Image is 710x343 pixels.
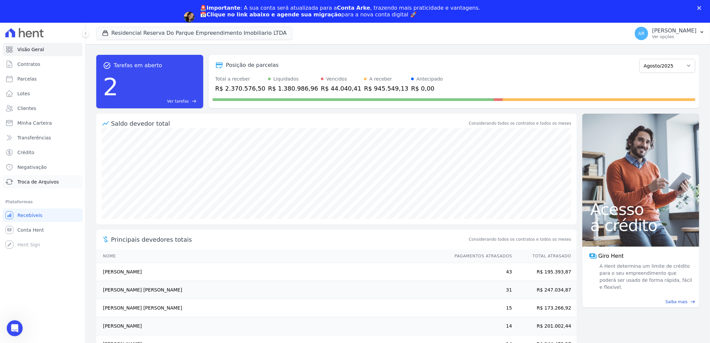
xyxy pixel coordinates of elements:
[200,5,240,11] b: 🚨Importante
[512,281,577,299] td: R$ 247.034,87
[17,149,34,156] span: Crédito
[3,43,83,56] a: Visão Geral
[3,131,83,144] a: Transferências
[590,217,691,233] span: a crédito
[690,299,695,304] span: east
[17,76,37,82] span: Parcelas
[652,27,697,34] p: [PERSON_NAME]
[512,263,577,281] td: R$ 195.393,87
[268,84,318,93] div: R$ 1.380.986,96
[3,160,83,174] a: Negativação
[103,70,118,104] div: 2
[5,198,80,206] div: Plataformas
[103,62,111,70] span: task_alt
[3,72,83,86] a: Parcelas
[448,263,512,281] td: 43
[448,299,512,317] td: 15
[200,5,480,18] div: : A sua conta será atualizada para a , trazendo mais praticidade e vantagens. 📅 para a nova conta...
[17,61,40,68] span: Contratos
[629,24,710,43] button: AR [PERSON_NAME] Ver opções
[215,84,265,93] div: R$ 2.370.576,50
[121,98,197,104] a: Ver tarefas east
[3,58,83,71] a: Contratos
[512,317,577,335] td: R$ 201.002,44
[273,76,299,83] div: Liquidados
[17,212,42,219] span: Recebíveis
[167,98,189,104] span: Ver tarefas
[215,76,265,83] div: Total a receber
[337,5,370,11] b: Conta Arke
[184,12,195,22] img: Profile image for Adriane
[111,235,468,244] span: Principais devedores totais
[697,6,704,10] div: Fechar
[3,146,83,159] a: Crédito
[3,175,83,189] a: Troca de Arquivos
[3,209,83,222] a: Recebíveis
[369,76,392,83] div: A receber
[448,317,512,335] td: 14
[666,299,688,305] span: Saiba mais
[17,90,30,97] span: Lotes
[96,317,448,335] td: [PERSON_NAME]
[448,281,512,299] td: 31
[111,119,468,128] div: Saldo devedor total
[3,87,83,100] a: Lotes
[638,31,644,36] span: AR
[200,22,255,29] a: Agendar migração
[96,281,448,299] td: [PERSON_NAME] [PERSON_NAME]
[7,320,23,336] iframe: Intercom live chat
[448,249,512,263] th: Pagamentos Atrasados
[3,102,83,115] a: Clientes
[17,164,47,170] span: Negativação
[321,84,361,93] div: R$ 44.040,41
[96,27,292,39] button: Residencial Reserva Do Parque Empreendimento Imobiliario LTDA
[114,62,162,70] span: Tarefas em aberto
[17,227,44,233] span: Conta Hent
[512,249,577,263] th: Total Atrasado
[364,84,408,93] div: R$ 945.549,13
[96,299,448,317] td: [PERSON_NAME] [PERSON_NAME]
[17,179,59,185] span: Troca de Arquivos
[192,99,197,104] span: east
[326,76,347,83] div: Vencidos
[96,263,448,281] td: [PERSON_NAME]
[417,76,443,83] div: Antecipado
[598,252,624,260] span: Giro Hent
[469,120,571,126] div: Considerando todos os contratos e todos os meses
[17,105,36,112] span: Clientes
[226,61,279,69] div: Posição de parcelas
[652,34,697,39] p: Ver opções
[598,263,693,291] span: A Hent determina um limite de crédito para o seu empreendimento que poderá ser usado de forma ráp...
[3,116,83,130] a: Minha Carteira
[512,299,577,317] td: R$ 173.266,92
[17,134,51,141] span: Transferências
[586,299,695,305] a: Saiba mais east
[207,11,342,18] b: Clique no link abaixo e agende sua migração
[590,201,691,217] span: Acesso
[17,46,44,53] span: Visão Geral
[17,120,52,126] span: Minha Carteira
[469,236,571,242] span: Considerando todos os contratos e todos os meses
[3,223,83,237] a: Conta Hent
[96,249,448,263] th: Nome
[411,84,443,93] div: R$ 0,00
